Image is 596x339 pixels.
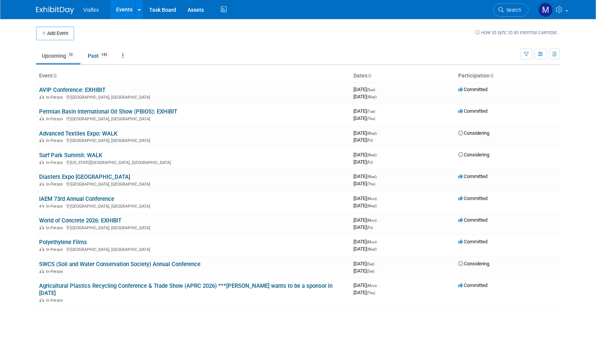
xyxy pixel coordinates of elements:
[66,52,75,58] span: 10
[378,239,379,244] span: -
[353,152,379,158] span: [DATE]
[458,196,487,201] span: Committed
[36,69,350,82] th: Event
[39,87,106,93] a: AVIP Conference: EXHIBIT
[353,282,379,288] span: [DATE]
[46,269,65,274] span: In-Person
[39,138,44,142] img: In-Person Event
[458,282,487,288] span: Committed
[367,117,375,121] span: (Thu)
[458,87,487,92] span: Committed
[39,247,44,251] img: In-Person Event
[39,95,44,99] img: In-Person Event
[39,181,347,187] div: [GEOGRAPHIC_DATA], [GEOGRAPHIC_DATA]
[378,152,379,158] span: -
[39,160,44,164] img: In-Person Event
[376,108,377,114] span: -
[367,88,375,92] span: (Sun)
[367,182,375,186] span: (Thu)
[353,130,379,136] span: [DATE]
[376,87,377,92] span: -
[39,203,347,209] div: [GEOGRAPHIC_DATA], [GEOGRAPHIC_DATA]
[353,159,373,165] span: [DATE]
[367,73,371,79] a: Sort by Start Date
[353,268,374,274] span: [DATE]
[46,138,65,143] span: In-Person
[39,282,333,296] a: Agricultural Plastics Recycling Conference & Trade Show (APRC 2026) ***[PERSON_NAME] wants to be ...
[353,203,377,208] span: [DATE]
[99,52,109,58] span: 143
[36,27,74,40] button: Add Event
[39,225,44,229] img: In-Person Event
[367,138,373,142] span: (Fri)
[353,115,375,121] span: [DATE]
[46,204,65,209] span: In-Person
[39,269,44,273] img: In-Person Event
[39,94,347,100] div: [GEOGRAPHIC_DATA], [GEOGRAPHIC_DATA]
[39,217,121,224] a: World of Concrete 2026: EXHIBIT
[458,152,489,158] span: Considering
[350,69,455,82] th: Dates
[378,130,379,136] span: -
[367,269,374,273] span: (Sat)
[378,196,379,201] span: -
[367,197,377,201] span: (Mon)
[353,94,377,99] span: [DATE]
[367,225,373,230] span: (Fri)
[39,173,130,180] a: Diasters Expo [GEOGRAPHIC_DATA]
[39,261,200,268] a: SWCS (Soil and Water Conservation Society) Annual Conference
[353,87,377,92] span: [DATE]
[39,108,177,115] a: Permian Basin International Oil Show (PBIOS): EXHIBIT
[39,246,347,252] div: [GEOGRAPHIC_DATA], [GEOGRAPHIC_DATA]
[39,137,347,143] div: [GEOGRAPHIC_DATA], [GEOGRAPHIC_DATA]
[367,175,377,179] span: (Wed)
[353,246,377,252] span: [DATE]
[458,108,487,114] span: Committed
[378,173,379,179] span: -
[378,217,379,223] span: -
[39,130,117,137] a: Advanced Textiles Expo: WALK
[39,152,102,159] a: Surf Park Summit: WALK
[367,247,377,251] span: (Wed)
[39,224,347,230] div: [GEOGRAPHIC_DATA], [GEOGRAPHIC_DATA]
[367,262,374,266] span: (Sat)
[494,3,528,17] a: Search
[353,196,379,201] span: [DATE]
[490,73,494,79] a: Sort by Participation Type
[367,218,377,222] span: (Mon)
[538,3,553,17] img: Megan Ringling
[46,160,65,165] span: In-Person
[458,239,487,244] span: Committed
[367,160,373,164] span: (Fri)
[458,217,487,223] span: Committed
[475,30,560,35] a: How to sync to an external calendar...
[458,173,487,179] span: Committed
[367,240,377,244] span: (Mon)
[375,261,377,266] span: -
[46,225,65,230] span: In-Person
[458,261,489,266] span: Considering
[39,204,44,208] img: In-Person Event
[46,182,65,187] span: In-Person
[39,298,44,302] img: In-Person Event
[367,204,377,208] span: (Wed)
[353,239,379,244] span: [DATE]
[39,159,347,165] div: [US_STATE][GEOGRAPHIC_DATA], [GEOGRAPHIC_DATA]
[458,130,489,136] span: Considering
[367,95,377,99] span: (Wed)
[82,49,115,63] a: Past143
[46,117,65,121] span: In-Person
[455,69,560,82] th: Participation
[39,117,44,120] img: In-Person Event
[39,239,87,246] a: Polyethylene Films
[367,109,375,114] span: (Tue)
[353,290,375,295] span: [DATE]
[353,137,373,143] span: [DATE]
[36,49,80,63] a: Upcoming10
[353,217,379,223] span: [DATE]
[83,7,99,13] span: Viaflex
[367,284,377,288] span: (Mon)
[39,196,114,202] a: IAEM 73rd Annual Conference
[367,291,375,295] span: (Thu)
[367,131,377,136] span: (Wed)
